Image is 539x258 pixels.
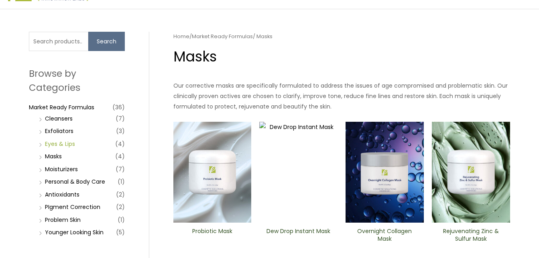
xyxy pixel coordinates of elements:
a: Personal & Body Care [45,178,105,186]
span: (4) [115,151,125,162]
a: Younger Looking Skin [45,228,104,236]
a: Probiotic Mask [180,227,244,246]
a: Problem Skin [45,216,81,224]
a: Cleansers [45,115,73,123]
h2: Overnight Collagen Mask [352,227,417,243]
span: (7) [116,113,125,124]
a: Moisturizers [45,165,78,173]
a: Masks [45,152,62,160]
img: Dew Drop Instant Mask [259,122,338,223]
img: Overnight Collagen Mask [346,122,424,223]
span: (1) [118,214,125,225]
span: (1) [118,176,125,187]
a: PIgment Correction [45,203,100,211]
a: Dew Drop Instant Mask [266,227,331,246]
a: Overnight Collagen Mask [352,227,417,246]
h2: Dew Drop Instant Mask [266,227,331,243]
a: Rejuvenating Zinc & Sulfur ​Mask [439,227,503,246]
h2: Rejuvenating Zinc & Sulfur ​Mask [439,227,503,243]
p: Our corrective masks are specifically formulated to address the issues of age compromised and pro... [173,80,510,112]
a: Market Ready Formulas [192,33,253,40]
span: (7) [116,164,125,175]
a: Antioxidants [45,190,79,199]
img: Rejuvenating Zinc & Sulfur ​Mask [432,122,510,223]
nav: Breadcrumb [173,32,510,41]
input: Search products… [29,32,88,51]
button: Search [88,32,125,51]
span: (3) [116,125,125,137]
h2: Probiotic Mask [180,227,244,243]
a: Market Ready Formulas [29,103,94,111]
span: (2) [116,201,125,213]
span: (5) [116,227,125,238]
span: (2) [116,189,125,200]
a: Eyes & Lips [45,140,75,148]
img: Probiotic Mask [173,122,252,223]
span: (36) [112,102,125,113]
span: (4) [115,138,125,149]
a: Home [173,33,189,40]
a: Exfoliators [45,127,73,135]
h2: Browse by Categories [29,67,125,94]
h1: Masks [173,47,510,66]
